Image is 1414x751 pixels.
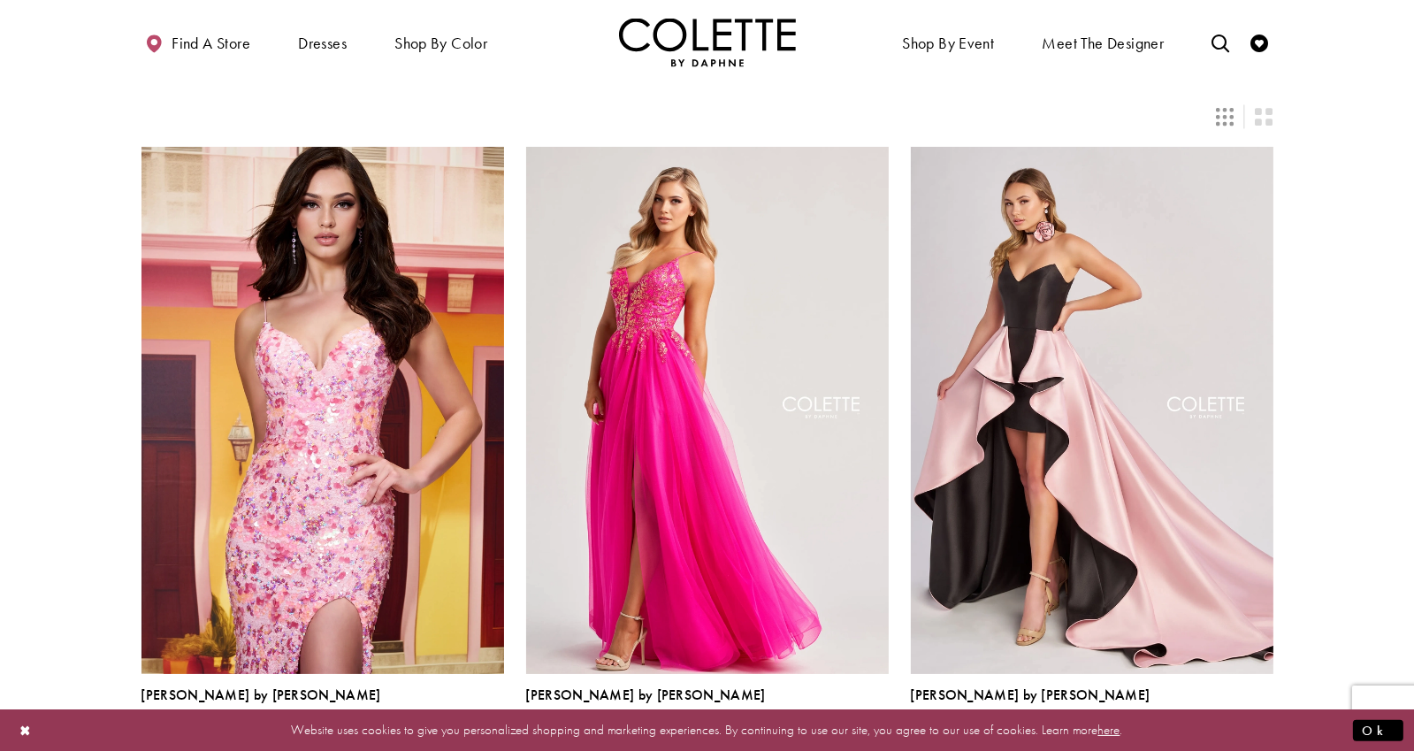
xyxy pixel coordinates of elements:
span: Meet the designer [1043,34,1165,52]
span: Switch layout to 3 columns [1216,108,1234,126]
a: Find a store [141,18,255,66]
div: Layout Controls [131,97,1284,136]
a: Visit Colette by Daphne Style No. CL8030 Page [526,147,889,674]
p: Website uses cookies to give you personalized shopping and marketing experiences. By continuing t... [127,718,1287,742]
span: Dresses [298,34,347,52]
div: Colette by Daphne Style No. CL8695 [911,687,1150,724]
button: Submit Dialog [1353,719,1403,741]
span: Find a store [172,34,250,52]
span: [PERSON_NAME] by [PERSON_NAME] [141,686,381,704]
span: Switch layout to 2 columns [1255,108,1273,126]
div: Colette by Daphne Style No. CL8465 [141,687,381,724]
a: Visit Home Page [619,18,796,66]
span: 44 items [1131,72,1238,87]
a: Visit Colette by Daphne Style No. CL8465 Page [141,147,504,674]
span: Shop By Event [898,18,998,66]
img: Colette by Daphne [619,18,796,66]
span: Shop By Event [902,34,994,52]
div: Colette by Daphne Style No. CL8030 [526,687,766,724]
span: [PERSON_NAME] by [PERSON_NAME] [526,686,766,704]
a: Visit Colette by Daphne Style No. CL8695 Page [911,147,1273,674]
button: Close Dialog [11,715,41,746]
a: here [1098,721,1120,739]
span: Shop by color [394,34,487,52]
a: Meet the designer [1038,18,1169,66]
span: [PERSON_NAME] by [PERSON_NAME] [911,686,1150,704]
span: Dresses [294,18,351,66]
a: Check Wishlist [1246,18,1273,66]
span: Shop by color [390,18,492,66]
a: Toggle search [1207,18,1234,66]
